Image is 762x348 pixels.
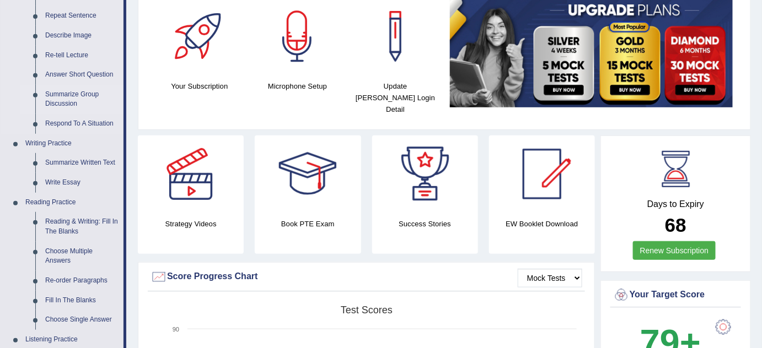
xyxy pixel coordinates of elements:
a: Describe Image [40,26,124,46]
text: 90 [173,326,179,333]
div: Your Target Score [613,287,738,303]
h4: EW Booklet Download [489,218,595,230]
a: Choose Single Answer [40,310,124,330]
h4: Microphone Setup [254,80,341,92]
a: Reading & Writing: Fill In The Blanks [40,212,124,241]
a: Respond To A Situation [40,114,124,134]
b: 68 [665,214,686,236]
a: Re-order Paragraphs [40,271,124,291]
a: Fill In The Blanks [40,291,124,311]
h4: Your Subscription [156,80,243,92]
a: Summarize Written Text [40,153,124,173]
a: Writing Practice [20,134,124,154]
h4: Success Stories [372,218,478,230]
a: Re-tell Lecture [40,46,124,66]
a: Reading Practice [20,193,124,213]
a: Renew Subscription [633,241,716,260]
h4: Book PTE Exam [255,218,361,230]
h4: Update [PERSON_NAME] Login Detail [352,80,439,115]
h4: Strategy Videos [138,218,244,230]
h4: Days to Expiry [613,199,738,209]
a: Summarize Group Discussion [40,85,124,114]
a: Answer Short Question [40,65,124,85]
a: Repeat Sentence [40,6,124,26]
tspan: Test scores [341,304,393,316]
div: Score Progress Chart [151,269,582,285]
a: Write Essay [40,173,124,193]
a: Choose Multiple Answers [40,242,124,271]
